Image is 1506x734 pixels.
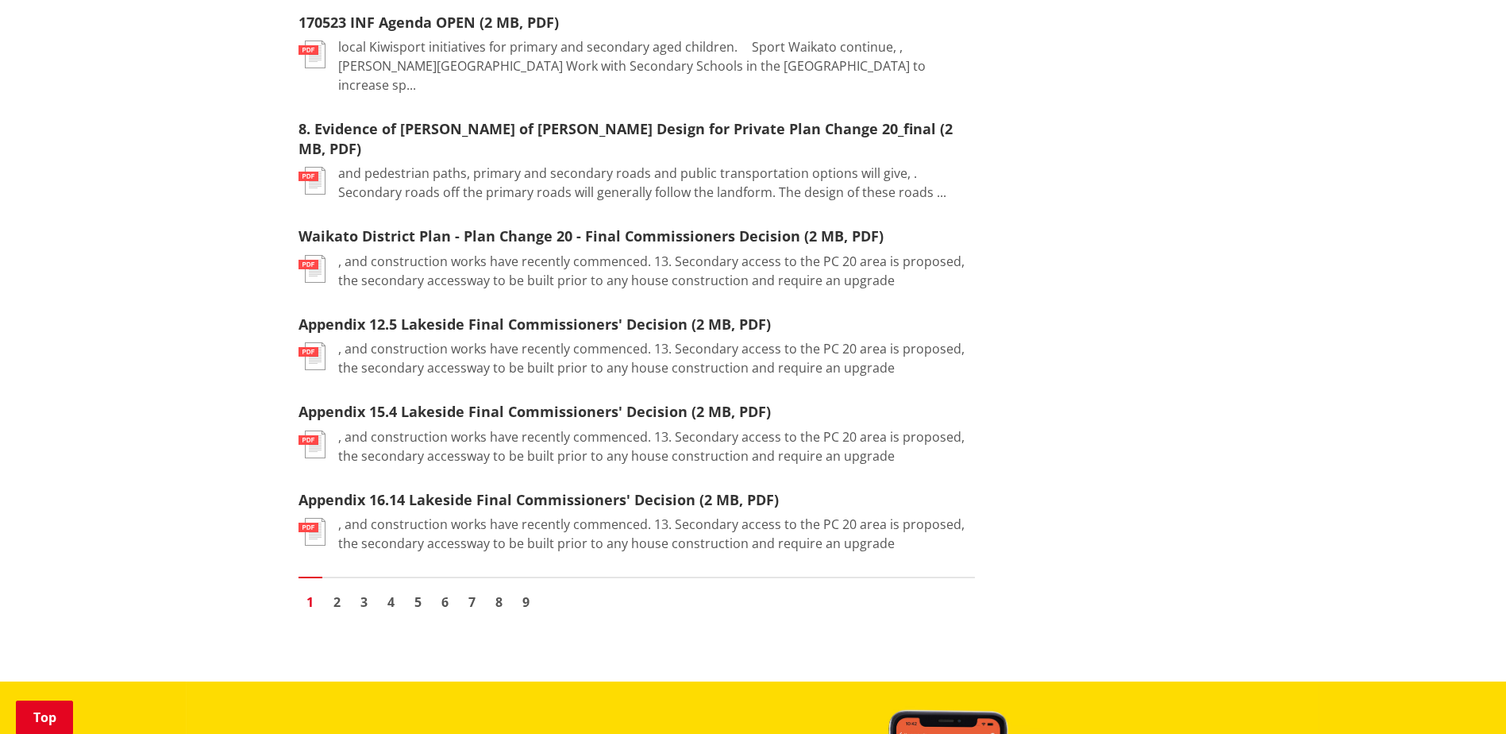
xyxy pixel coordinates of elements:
iframe: Messenger Launcher [1433,667,1490,724]
a: Go to page 4 [379,590,403,614]
a: Go to page 6 [433,590,457,614]
a: Go to page 5 [406,590,430,614]
a: Top [16,701,73,734]
img: document-pdf.svg [299,342,325,370]
img: document-pdf.svg [299,431,325,458]
a: Page 1 [299,590,322,614]
p: , and construction works have recently commenced. 13. Secondary access to the PC 20 area is propo... [338,339,975,377]
a: Go to page 3 [352,590,376,614]
img: document-pdf.svg [299,167,325,195]
nav: Pagination [299,577,975,618]
p: and pedestrian paths, primary and secondary roads and public transportation options will give, . ... [338,164,975,202]
p: local Kiwisport initiatives for primary and secondary aged children.  Sport Waikato continue, , ... [338,37,975,95]
img: document-pdf.svg [299,41,325,68]
p: , and construction works have recently commenced. 13. Secondary access to the PC 20 area is propo... [338,515,975,553]
img: document-pdf.svg [299,255,325,283]
a: Go to page 9 [514,590,538,614]
a: Waikato District Plan - Plan Change 20 - Final Commissioners Decision (2 MB, PDF) [299,226,884,245]
a: Appendix 12.5 Lakeside Final Commissioners' Decision (2 MB, PDF) [299,315,771,334]
a: 8. Evidence of [PERSON_NAME] of [PERSON_NAME] Design for Private Plan Change 20_final (2 MB, PDF) [299,119,953,158]
img: document-pdf.svg [299,518,325,546]
a: Go to page 2 [325,590,349,614]
a: Go to page 8 [487,590,511,614]
p: , and construction works have recently commenced. 13. Secondary access to the PC 20 area is propo... [338,427,975,466]
a: Go to page 7 [460,590,484,614]
a: Appendix 16.14 Lakeside Final Commissioners' Decision (2 MB, PDF) [299,490,779,509]
a: Appendix 15.4 Lakeside Final Commissioners' Decision (2 MB, PDF) [299,402,771,421]
a: 170523 INF Agenda OPEN (2 MB, PDF) [299,13,559,32]
p: , and construction works have recently commenced. 13. Secondary access to the PC 20 area is propo... [338,252,975,290]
